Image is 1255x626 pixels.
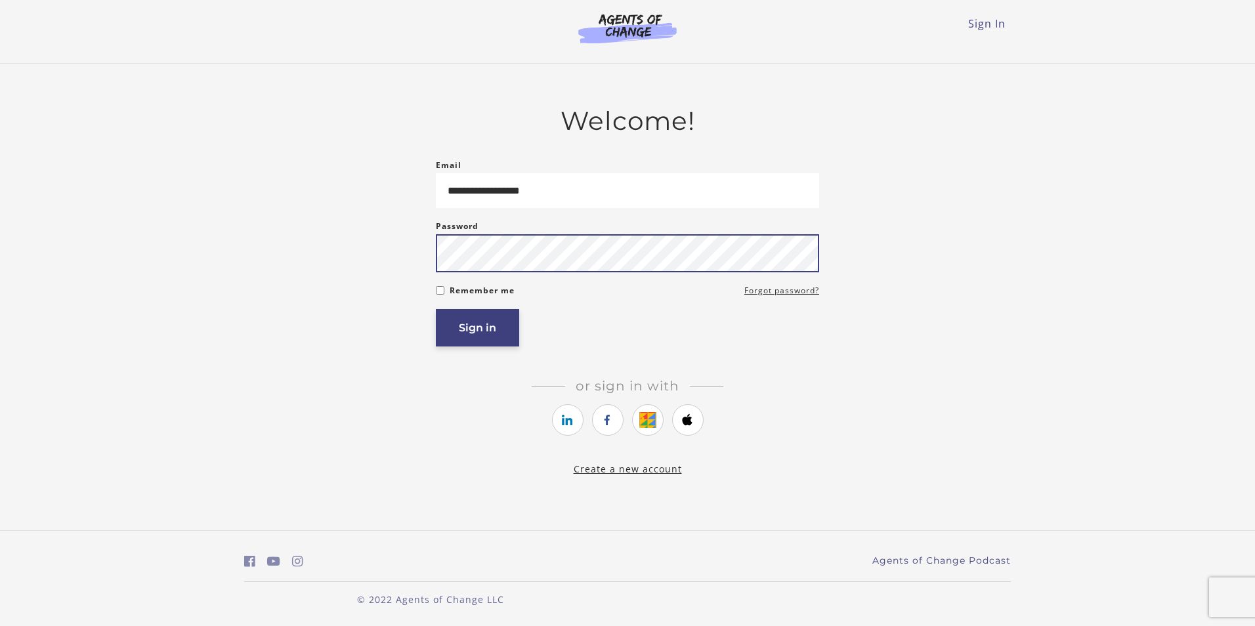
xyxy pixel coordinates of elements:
a: https://www.facebook.com/groups/aswbtestprep (Open in a new window) [244,552,255,571]
a: https://courses.thinkific.com/users/auth/apple?ss%5Breferral%5D=&ss%5Buser_return_to%5D=&ss%5Bvis... [672,404,704,436]
h2: Welcome! [436,106,819,136]
label: Remember me [450,283,515,299]
a: Sign In [968,16,1006,31]
a: Create a new account [574,463,682,475]
i: https://www.instagram.com/agentsofchangeprep/ (Open in a new window) [292,555,303,568]
a: https://courses.thinkific.com/users/auth/google?ss%5Breferral%5D=&ss%5Buser_return_to%5D=&ss%5Bvi... [632,404,664,436]
label: Email [436,157,461,173]
a: https://www.youtube.com/c/AgentsofChangeTestPrepbyMeaganMitchell (Open in a new window) [267,552,280,571]
a: https://www.instagram.com/agentsofchangeprep/ (Open in a new window) [292,552,303,571]
a: Forgot password? [744,283,819,299]
p: © 2022 Agents of Change LLC [244,593,617,606]
a: https://courses.thinkific.com/users/auth/linkedin?ss%5Breferral%5D=&ss%5Buser_return_to%5D=&ss%5B... [552,404,584,436]
label: Password [436,219,479,234]
span: Or sign in with [565,378,690,394]
i: https://www.youtube.com/c/AgentsofChangeTestPrepbyMeaganMitchell (Open in a new window) [267,555,280,568]
button: Sign in [436,309,519,346]
a: Agents of Change Podcast [872,554,1011,568]
img: Agents of Change Logo [564,13,691,43]
i: https://www.facebook.com/groups/aswbtestprep (Open in a new window) [244,555,255,568]
a: https://courses.thinkific.com/users/auth/facebook?ss%5Breferral%5D=&ss%5Buser_return_to%5D=&ss%5B... [592,404,624,436]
